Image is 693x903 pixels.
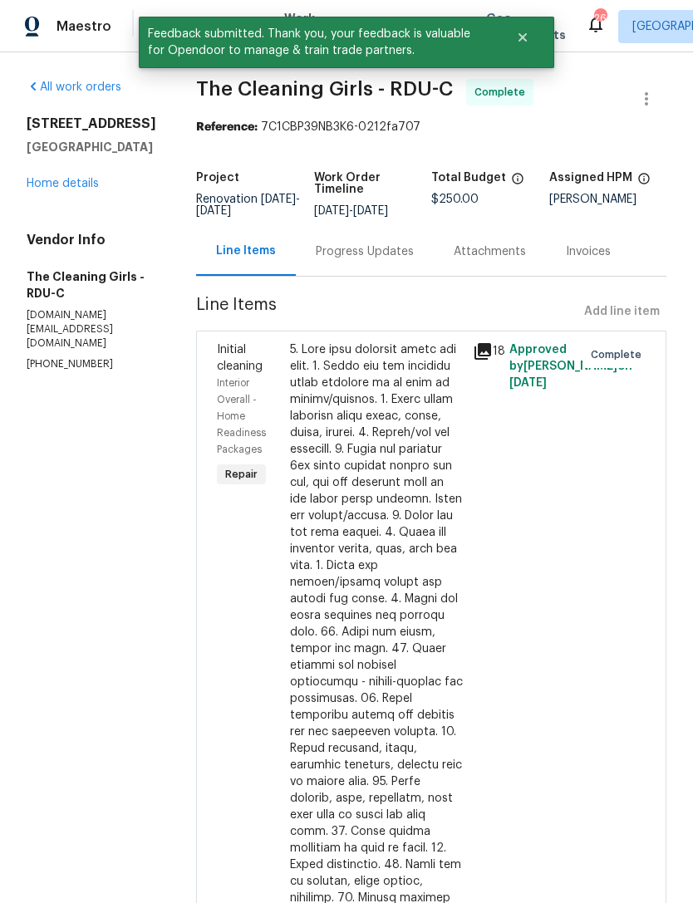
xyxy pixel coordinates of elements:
[196,194,300,217] span: Renovation
[314,172,432,195] h5: Work Order Timeline
[27,139,156,155] h5: [GEOGRAPHIC_DATA]
[566,243,611,260] div: Invoices
[196,79,453,99] span: The Cleaning Girls - RDU-C
[284,10,327,43] span: Work Orders
[196,205,231,217] span: [DATE]
[509,344,632,389] span: Approved by [PERSON_NAME] on
[431,194,479,205] span: $250.00
[353,205,388,217] span: [DATE]
[594,10,606,27] div: 26
[196,172,239,184] h5: Project
[217,378,266,454] span: Interior Overall - Home Readiness Packages
[486,10,566,43] span: Geo Assignments
[314,205,349,217] span: [DATE]
[495,21,550,54] button: Close
[27,81,121,93] a: All work orders
[316,243,414,260] div: Progress Updates
[454,243,526,260] div: Attachments
[57,18,111,35] span: Maestro
[196,194,300,217] span: -
[591,346,648,363] span: Complete
[219,466,264,483] span: Repair
[474,84,532,101] span: Complete
[27,178,99,189] a: Home details
[314,205,388,217] span: -
[139,17,495,68] span: Feedback submitted. Thank you, your feedback is valuable for Opendoor to manage & train trade par...
[549,172,632,184] h5: Assigned HPM
[473,341,499,361] div: 18
[27,308,156,351] p: [DOMAIN_NAME][EMAIL_ADDRESS][DOMAIN_NAME]
[217,344,263,372] span: Initial cleaning
[261,194,296,205] span: [DATE]
[27,232,156,248] h4: Vendor Info
[27,115,156,132] h2: [STREET_ADDRESS]
[27,268,156,302] h5: The Cleaning Girls - RDU-C
[196,119,666,135] div: 7C1CBP39NB3K6-0212fa707
[509,377,547,389] span: [DATE]
[196,297,577,327] span: Line Items
[196,121,258,133] b: Reference:
[637,172,651,194] span: The hpm assigned to this work order.
[549,194,667,205] div: [PERSON_NAME]
[216,243,276,259] div: Line Items
[511,172,524,194] span: The total cost of line items that have been proposed by Opendoor. This sum includes line items th...
[431,172,506,184] h5: Total Budget
[27,357,156,371] p: [PHONE_NUMBER]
